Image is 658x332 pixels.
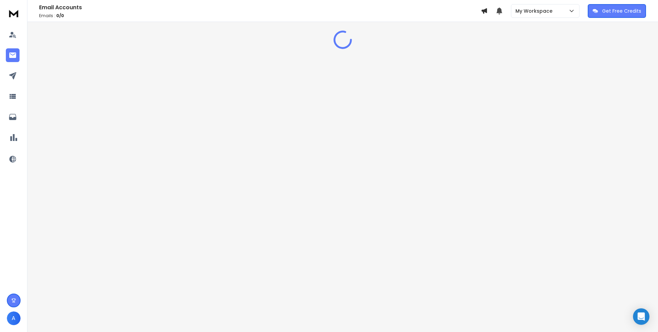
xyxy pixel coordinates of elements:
div: Open Intercom Messenger [633,308,649,325]
button: Get Free Credits [588,4,646,18]
button: A [7,311,21,325]
img: logo [7,7,21,20]
p: Get Free Credits [602,8,641,14]
p: Emails : [39,13,481,19]
h1: Email Accounts [39,3,481,12]
p: My Workspace [515,8,555,14]
span: 0 / 0 [56,13,64,19]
